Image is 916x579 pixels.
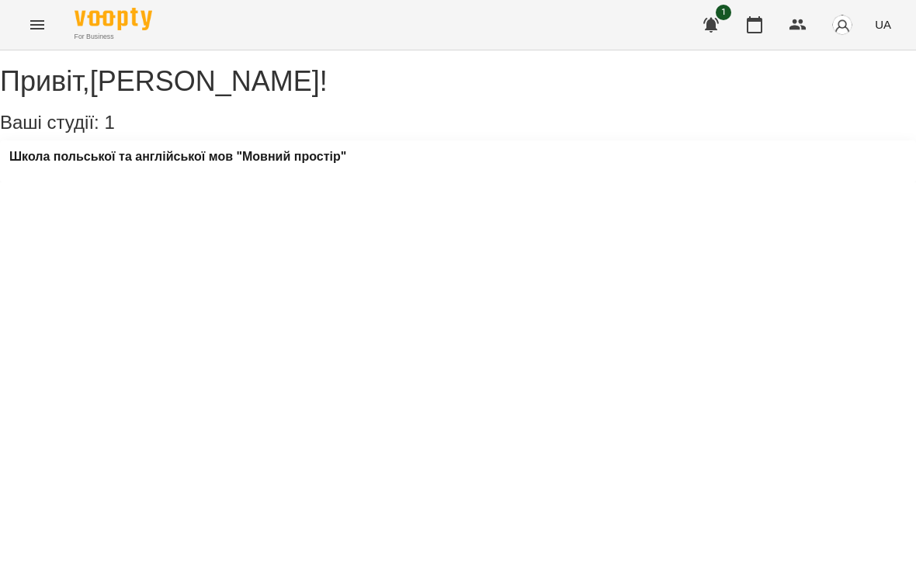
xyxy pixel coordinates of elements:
[869,10,897,39] button: UA
[831,14,853,36] img: avatar_s.png
[875,16,891,33] span: UA
[104,112,114,133] span: 1
[9,150,346,164] a: Школа польської та англійської мов "Мовний простір"
[19,6,56,43] button: Menu
[75,8,152,30] img: Voopty Logo
[716,5,731,20] span: 1
[75,32,152,42] span: For Business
